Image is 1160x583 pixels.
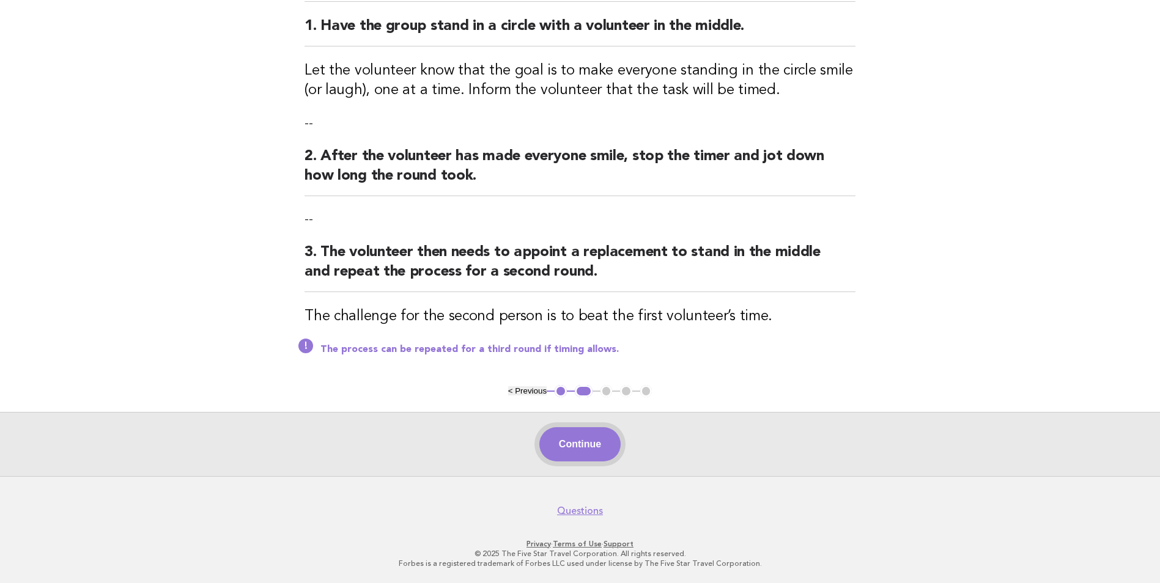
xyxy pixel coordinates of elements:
p: -- [305,115,855,132]
h2: 2. After the volunteer has made everyone smile, stop the timer and jot down how long the round took. [305,147,855,196]
h2: 1. Have the group stand in a circle with a volunteer in the middle. [305,16,855,46]
a: Terms of Use [553,540,602,548]
button: Continue [539,427,621,461]
button: 1 [555,385,567,397]
h2: 3. The volunteer then needs to appoint a replacement to stand in the middle and repeat the proces... [305,243,855,292]
p: Forbes is a registered trademark of Forbes LLC used under license by The Five Star Travel Corpora... [206,559,955,568]
button: < Previous [508,386,547,395]
a: Support [604,540,634,548]
a: Questions [557,505,603,517]
h3: The challenge for the second person is to beat the first volunteer’s time. [305,307,855,326]
p: The process can be repeated for a third round if timing allows. [320,343,855,356]
a: Privacy [526,540,551,548]
button: 2 [575,385,593,397]
p: © 2025 The Five Star Travel Corporation. All rights reserved. [206,549,955,559]
p: -- [305,211,855,228]
h3: Let the volunteer know that the goal is to make everyone standing in the circle smile (or laugh),... [305,61,855,100]
p: · · [206,539,955,549]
